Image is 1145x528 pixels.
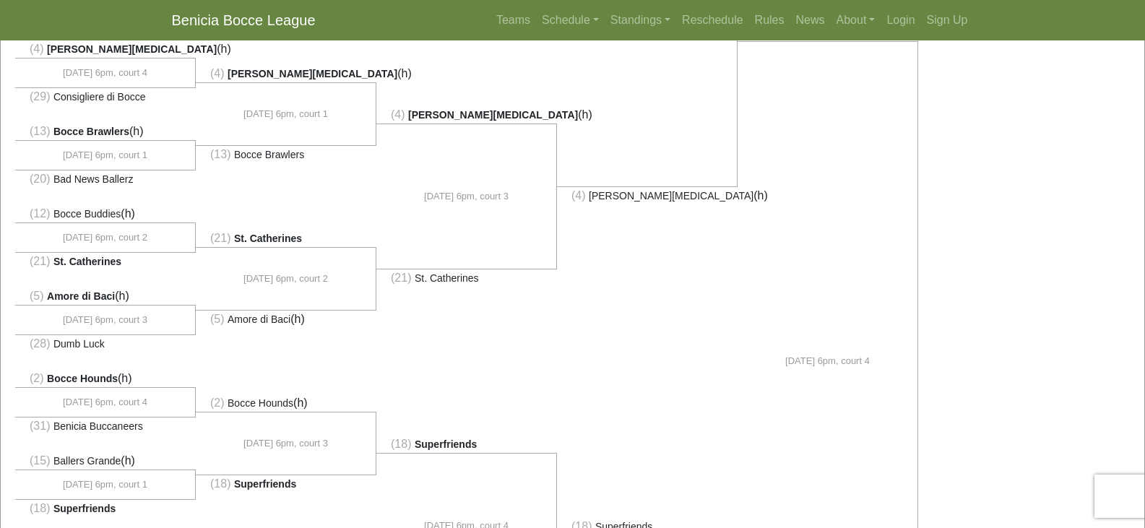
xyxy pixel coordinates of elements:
span: [PERSON_NAME][MEDICAL_DATA] [47,43,217,55]
span: [PERSON_NAME][MEDICAL_DATA] [408,109,578,121]
span: Consigliere di Bocce [53,91,146,103]
span: [DATE] 6pm, court 4 [63,395,147,410]
a: Standings [605,6,676,35]
span: [PERSON_NAME][MEDICAL_DATA] [589,190,753,202]
span: Superfriends [53,503,116,514]
span: Bocce Brawlers [53,126,129,137]
span: (4) [571,189,586,202]
span: (21) [391,272,411,284]
li: (h) [196,310,376,328]
li: (h) [196,65,376,83]
span: Amore di Baci [47,290,115,302]
span: [DATE] 6pm, court 1 [243,107,328,121]
span: St. Catherines [415,272,479,284]
span: (29) [30,90,50,103]
li: (h) [15,123,196,141]
span: [DATE] 6pm, court 3 [424,189,509,204]
span: (4) [30,43,44,55]
span: (2) [30,372,44,384]
span: (5) [210,313,225,325]
li: (h) [15,370,196,388]
li: (h) [15,452,196,470]
span: Bocce Hounds [228,397,293,409]
span: (13) [30,125,50,137]
span: Bad News Ballerz [53,173,134,185]
a: Teams [491,6,536,35]
li: (h) [557,186,738,204]
span: (4) [391,108,405,121]
span: (31) [30,420,50,432]
span: [DATE] 6pm, court 4 [785,354,870,368]
span: (21) [30,255,50,267]
a: Reschedule [676,6,749,35]
span: [DATE] 6pm, court 4 [63,66,147,80]
span: (18) [30,502,50,514]
span: Amore di Baci [228,313,290,325]
span: [DATE] 6pm, court 2 [243,272,328,286]
li: (h) [15,40,196,59]
a: Rules [749,6,790,35]
span: St. Catherines [234,233,302,244]
span: (5) [30,290,44,302]
span: St. Catherines [53,256,121,267]
span: (20) [30,173,50,185]
span: (2) [210,397,225,409]
span: [DATE] 6pm, court 3 [63,313,147,327]
a: News [790,6,831,35]
span: (15) [30,454,50,467]
span: Ballers Grande [53,455,121,467]
span: Bocce Brawlers [234,149,304,160]
span: (4) [210,67,225,79]
a: Benicia Bocce League [172,6,316,35]
span: (28) [30,337,50,350]
li: (h) [15,205,196,223]
span: Benicia Buccaneers [53,420,143,432]
li: (h) [15,287,196,306]
span: (13) [210,148,230,160]
li: (h) [376,106,557,124]
a: About [831,6,881,35]
span: [PERSON_NAME][MEDICAL_DATA] [228,68,397,79]
span: Bocce Buddies [53,208,121,220]
span: [DATE] 6pm, court 1 [63,148,147,163]
span: Superfriends [234,478,296,490]
li: (h) [196,394,376,412]
span: (12) [30,207,50,220]
span: (18) [391,438,411,450]
span: [DATE] 6pm, court 1 [63,477,147,492]
span: [DATE] 6pm, court 3 [243,436,328,451]
span: Dumb Luck [53,338,105,350]
span: (18) [210,477,230,490]
a: Sign Up [921,6,974,35]
span: Superfriends [415,438,477,450]
a: Schedule [536,6,605,35]
span: [DATE] 6pm, court 2 [63,230,147,245]
span: Bocce Hounds [47,373,118,384]
a: Login [881,6,920,35]
span: (21) [210,232,230,244]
